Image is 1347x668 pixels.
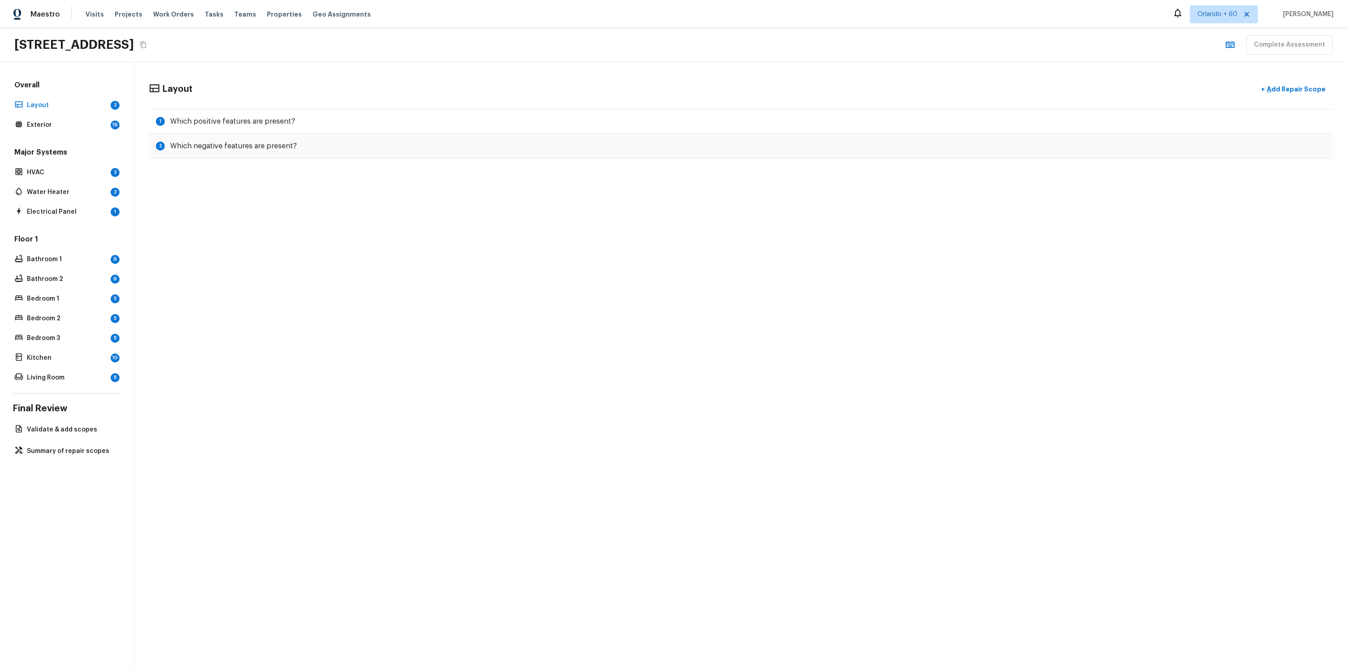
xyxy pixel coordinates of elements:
p: Add Repair Scope [1265,85,1326,94]
p: Water Heater [27,188,107,197]
h4: Layout [162,83,193,95]
span: Tasks [205,11,223,17]
span: [PERSON_NAME] [1279,10,1334,19]
span: Work Orders [153,10,194,19]
span: Visits [86,10,104,19]
div: 1 [156,117,165,126]
h2: [STREET_ADDRESS] [14,37,134,53]
p: Kitchen [27,353,107,362]
div: 10 [111,353,120,362]
h5: Overall [13,80,121,92]
h5: Which negative features are present? [170,141,297,151]
span: Projects [115,10,142,19]
span: Teams [234,10,256,19]
div: 9 [111,255,120,264]
p: Summary of repair scopes [27,447,116,456]
p: HVAC [27,168,107,177]
p: Layout [27,101,107,110]
h5: Major Systems [13,147,121,159]
p: Bedroom 3 [27,334,107,343]
p: Living Room [27,373,107,382]
div: 1 [111,207,120,216]
span: Geo Assignments [313,10,371,19]
div: 2 [111,101,120,110]
p: Electrical Panel [27,207,107,216]
h5: Which positive features are present? [170,116,295,126]
div: 5 [111,373,120,382]
button: +Add Repair Scope [1254,80,1333,99]
div: 19 [111,121,120,129]
p: Exterior [27,121,107,129]
div: 9 [111,275,120,284]
div: 2 [111,188,120,197]
div: 5 [111,334,120,343]
p: Bedroom 2 [27,314,107,323]
h5: Floor 1 [13,234,121,246]
p: Validate & add scopes [27,425,116,434]
div: 5 [111,294,120,303]
p: Bathroom 2 [27,275,107,284]
span: Maestro [30,10,60,19]
span: Properties [267,10,302,19]
p: Bedroom 1 [27,294,107,303]
button: Copy Address [137,39,149,51]
div: 2 [111,168,120,177]
span: Orlando + 60 [1197,10,1237,19]
h4: Final Review [13,403,121,414]
div: 2 [156,142,165,151]
div: 5 [111,314,120,323]
p: Bathroom 1 [27,255,107,264]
